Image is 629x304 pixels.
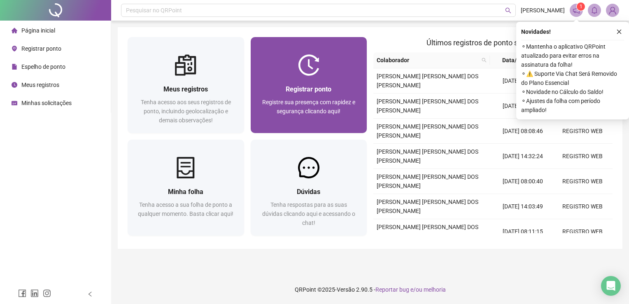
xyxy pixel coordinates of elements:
[262,99,355,115] span: Registre sua presença com rapidez e segurança clicando aqui!
[616,29,622,35] span: close
[573,7,580,14] span: notification
[521,42,624,69] span: ⚬ Mantenha o aplicativo QRPoint atualizado para evitar erros na assinatura da folha!
[21,63,65,70] span: Espelho de ponto
[493,119,553,144] td: [DATE] 08:08:46
[591,7,598,14] span: bell
[521,6,565,15] span: [PERSON_NAME]
[12,64,17,70] span: file
[128,140,244,236] a: Minha folhaTenha acesso a sua folha de ponto a qualquer momento. Basta clicar aqui!
[12,28,17,33] span: home
[553,144,613,169] td: REGISTRO WEB
[163,85,208,93] span: Meus registros
[377,98,478,114] span: [PERSON_NAME] [PERSON_NAME] DOS [PERSON_NAME]
[87,291,93,297] span: left
[521,87,624,96] span: ⚬ Novidade no Cálculo do Saldo!
[251,140,367,236] a: DúvidasTenha respostas para as suas dúvidas clicando aqui e acessando o chat!
[377,199,478,214] span: [PERSON_NAME] [PERSON_NAME] DOS [PERSON_NAME]
[18,289,26,297] span: facebook
[111,275,629,304] footer: QRPoint © 2025 - 2.90.5 -
[553,169,613,194] td: REGISTRO WEB
[377,173,478,189] span: [PERSON_NAME] [PERSON_NAME] DOS [PERSON_NAME]
[480,54,488,66] span: search
[521,27,551,36] span: Novidades !
[426,38,559,47] span: Últimos registros de ponto sincronizados
[262,201,355,226] span: Tenha respostas para as suas dúvidas clicando aqui e acessando o chat!
[375,286,446,293] span: Reportar bug e/ou melhoria
[521,69,624,87] span: ⚬ ⚠️ Suporte Via Chat Será Removido do Plano Essencial
[553,119,613,144] td: REGISTRO WEB
[286,85,331,93] span: Registrar ponto
[493,194,553,219] td: [DATE] 14:03:49
[377,123,478,139] span: [PERSON_NAME] [PERSON_NAME] DOS [PERSON_NAME]
[12,100,17,106] span: schedule
[128,37,244,133] a: Meus registrosTenha acesso aos seus registros de ponto, incluindo geolocalização e demais observa...
[493,68,553,94] td: [DATE] 08:09:24
[521,96,624,115] span: ⚬ Ajustes da folha com período ampliado!
[493,219,553,244] td: [DATE] 08:11:15
[43,289,51,297] span: instagram
[493,169,553,194] td: [DATE] 08:00:40
[601,276,621,296] div: Open Intercom Messenger
[251,37,367,133] a: Registrar pontoRegistre sua presença com rapidez e segurança clicando aqui!
[577,2,585,11] sup: 1
[493,144,553,169] td: [DATE] 14:32:24
[21,100,72,106] span: Minhas solicitações
[490,52,548,68] th: Data/Hora
[337,286,355,293] span: Versão
[21,45,61,52] span: Registrar ponto
[505,7,511,14] span: search
[377,56,478,65] span: Colaborador
[12,82,17,88] span: clock-circle
[12,46,17,51] span: environment
[493,56,538,65] span: Data/Hora
[297,188,320,196] span: Dúvidas
[377,224,478,239] span: [PERSON_NAME] [PERSON_NAME] DOS [PERSON_NAME]
[553,194,613,219] td: REGISTRO WEB
[21,82,59,88] span: Meus registros
[482,58,487,63] span: search
[168,188,203,196] span: Minha folha
[141,99,231,124] span: Tenha acesso aos seus registros de ponto, incluindo geolocalização e demais observações!
[377,73,478,89] span: [PERSON_NAME] [PERSON_NAME] DOS [PERSON_NAME]
[606,4,619,16] img: 86812
[138,201,233,217] span: Tenha acesso a sua folha de ponto a qualquer momento. Basta clicar aqui!
[30,289,39,297] span: linkedin
[580,4,582,9] span: 1
[493,94,553,119] td: [DATE] 14:14:33
[377,148,478,164] span: [PERSON_NAME] [PERSON_NAME] DOS [PERSON_NAME]
[21,27,55,34] span: Página inicial
[553,219,613,244] td: REGISTRO WEB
